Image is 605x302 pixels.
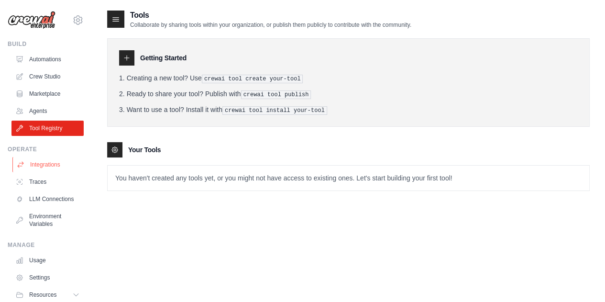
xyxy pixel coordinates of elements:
div: Manage [8,241,84,249]
li: Want to use a tool? Install it with [119,105,578,115]
span: Resources [29,291,56,299]
p: You haven't created any tools yet, or you might not have access to existing ones. Let's start bui... [108,166,589,190]
img: Logo [8,11,55,29]
a: Automations [11,52,84,67]
h3: Your Tools [128,145,161,155]
h2: Tools [130,10,411,21]
a: Usage [11,253,84,268]
p: Collaborate by sharing tools within your organization, or publish them publicly to contribute wit... [130,21,411,29]
pre: crewai tool create your-tool [202,75,303,83]
a: LLM Connections [11,191,84,207]
a: Environment Variables [11,209,84,232]
pre: crewai tool install your-tool [222,106,327,115]
a: Integrations [12,157,85,172]
a: Traces [11,174,84,190]
a: Tool Registry [11,121,84,136]
div: Build [8,40,84,48]
pre: crewai tool publish [241,90,311,99]
li: Creating a new tool? Use [119,73,578,83]
a: Settings [11,270,84,285]
a: Crew Studio [11,69,84,84]
a: Agents [11,103,84,119]
li: Ready to share your tool? Publish with [119,89,578,99]
h3: Getting Started [140,53,187,63]
a: Marketplace [11,86,84,101]
div: Operate [8,145,84,153]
